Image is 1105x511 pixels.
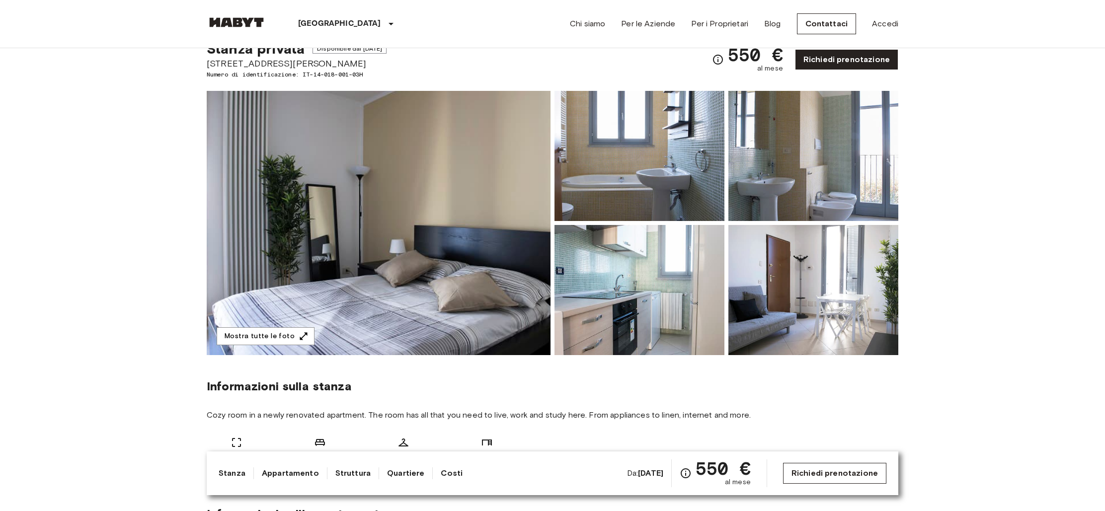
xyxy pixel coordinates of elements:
a: Stanza [219,467,245,479]
span: Disponibile dal [DATE] [313,44,387,54]
span: 550 € [728,46,783,64]
a: Costi [441,467,463,479]
a: Chi siamo [570,18,605,30]
img: Picture of unit IT-14-018-001-03H [554,225,724,355]
a: Per i Proprietari [691,18,748,30]
a: Blog [764,18,781,30]
p: [GEOGRAPHIC_DATA] [298,18,381,30]
b: [DATE] [638,468,663,478]
img: Picture of unit IT-14-018-001-03H [728,91,898,221]
a: Contattaci [797,13,857,34]
img: Picture of unit IT-14-018-001-03H [554,91,724,221]
span: Da: [627,468,663,479]
span: 550 € [696,459,751,477]
button: Mostra tutte le foto [217,327,315,346]
a: Struttura [335,467,371,479]
img: Picture of unit IT-14-018-001-03H [728,225,898,355]
a: Richiedi prenotazione [783,463,886,484]
a: Richiedi prenotazione [795,49,898,70]
a: Per le Aziende [621,18,675,30]
img: Marketing picture of unit IT-14-018-001-03H [207,91,551,355]
img: Habyt [207,17,266,27]
span: al mese [757,64,783,73]
span: [STREET_ADDRESS][PERSON_NAME] [207,57,387,70]
span: Stanza privata [207,40,305,57]
span: Numero di identificazione: IT-14-018-001-03H [207,70,387,79]
a: Quartiere [387,467,424,479]
a: Accedi [872,18,898,30]
svg: Verifica i dettagli delle spese nella sezione 'Riassunto dei Costi'. Si prega di notare che gli s... [712,54,724,66]
span: Informazioni sulla stanza [207,379,898,394]
svg: Verifica i dettagli delle spese nella sezione 'Riassunto dei Costi'. Si prega di notare che gli s... [680,467,692,479]
span: Cozy room in a newly renovated apartment. The room has all that you need to live, work and study ... [207,410,898,421]
a: Appartamento [262,467,319,479]
span: al mese [725,477,751,487]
